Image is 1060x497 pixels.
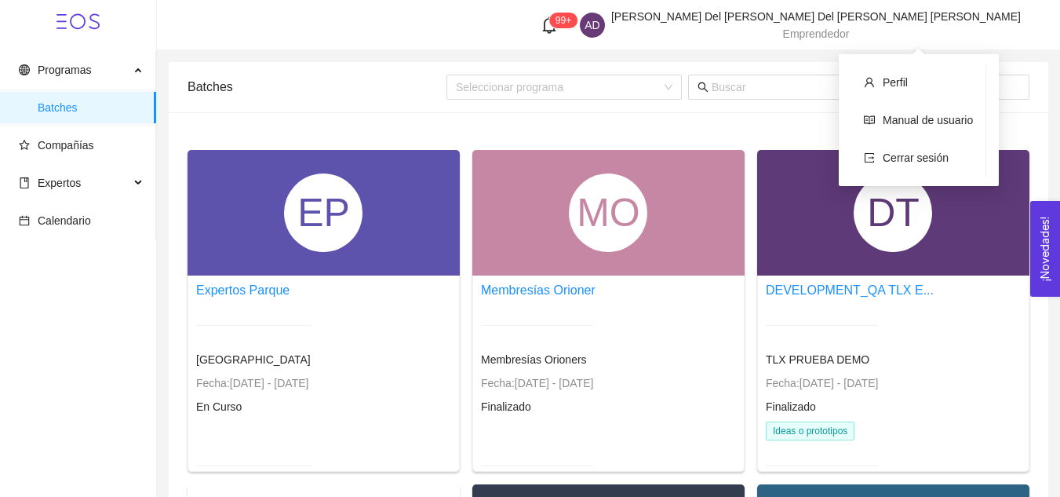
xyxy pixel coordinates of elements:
[854,174,932,252] div: DT
[783,27,850,40] span: Emprendedor
[19,177,30,188] span: book
[766,422,854,440] span: Ideas o prototipos
[864,77,875,88] span: user
[196,353,311,366] span: [GEOGRAPHIC_DATA]
[864,152,875,163] span: export
[481,377,593,389] span: Fecha: [DATE] - [DATE]
[188,64,446,109] div: Batches
[38,64,91,76] span: Programas
[698,82,708,93] span: search
[611,10,1021,23] span: [PERSON_NAME] Del [PERSON_NAME] Del [PERSON_NAME] [PERSON_NAME]
[481,283,596,297] a: Membresías Orioner
[38,92,144,123] span: Batches
[38,214,91,227] span: Calendario
[541,16,558,34] span: bell
[883,76,908,89] span: Perfil
[766,283,934,297] a: DEVELOPMENT_QA TLX E...
[196,400,242,413] span: En Curso
[766,377,878,389] span: Fecha: [DATE] - [DATE]
[19,140,30,151] span: star
[569,174,647,252] div: MO
[196,283,290,297] a: Expertos Parque
[38,177,81,189] span: Expertos
[883,114,973,126] a: Manual de usuario
[19,64,30,75] span: global
[19,215,30,226] span: calendar
[549,13,577,28] sup: 429
[712,79,1020,96] input: Buscar
[38,139,94,152] span: Compañías
[481,353,587,366] span: Membresías Orioners
[585,13,599,38] span: AD
[1030,201,1060,297] button: Open Feedback Widget
[766,353,869,366] span: TLX PRUEBA DEMO
[481,400,531,413] span: Finalizado
[284,174,362,252] div: EP
[196,377,308,389] span: Fecha: [DATE] - [DATE]
[766,400,816,413] span: Finalizado
[883,152,949,164] span: Cerrar sesión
